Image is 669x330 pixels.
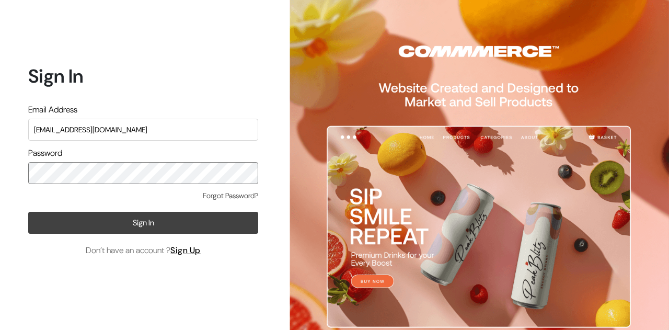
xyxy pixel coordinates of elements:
a: Sign Up [170,245,201,256]
label: Email Address [28,104,77,116]
span: Don’t have an account ? [86,244,201,257]
label: Password [28,147,62,160]
button: Sign In [28,212,258,234]
a: Forgot Password? [203,190,258,201]
h1: Sign In [28,65,258,87]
